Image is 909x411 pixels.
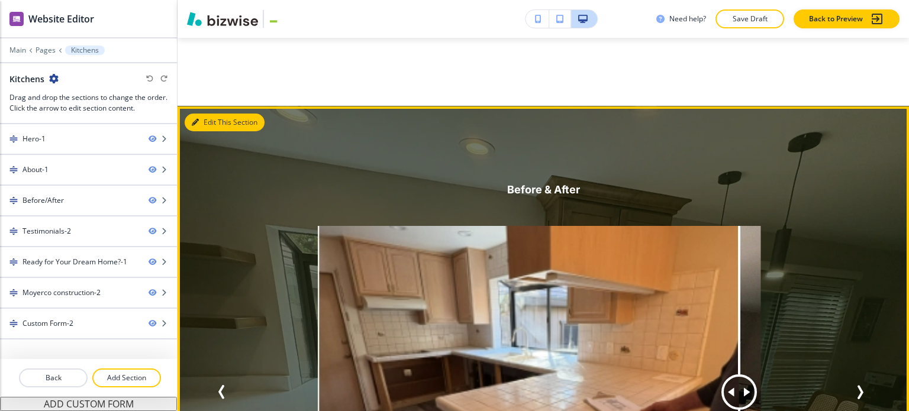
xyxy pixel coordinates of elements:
[269,14,301,24] img: Your Logo
[22,226,71,237] div: Testimonials-2
[22,287,101,298] div: Moyerco construction-2
[731,14,769,24] p: Save Draft
[9,258,18,266] img: Drag
[94,373,160,383] p: Add Section
[20,373,86,383] p: Back
[22,164,49,175] div: About-1
[211,379,238,405] button: Previous Slide
[507,183,580,196] strong: Before & After
[9,289,18,297] img: Drag
[22,134,46,144] div: Hero-1
[71,46,99,54] p: Kitchens
[9,166,18,174] img: Drag
[9,227,18,235] img: Drag
[36,46,56,54] button: Pages
[187,12,258,26] img: Bizwise Logo
[92,368,161,387] button: Add Section
[9,12,24,26] img: editor icon
[28,12,94,26] h2: Website Editor
[185,114,265,131] button: Edit This Section
[794,9,900,28] button: Back to Preview
[9,46,26,54] button: Main
[849,379,876,405] button: Next Slide
[9,73,44,85] h2: Kitchens
[715,9,784,28] button: Save Draft
[22,318,73,329] div: Custom Form-2
[9,319,18,328] img: Drag
[669,14,706,24] h3: Need help?
[9,135,18,143] img: Drag
[22,195,64,206] div: Before/After
[65,46,105,55] button: Kitchens
[22,257,127,267] div: Ready for Your Dream Home?-1
[9,196,18,205] img: Drag
[809,14,863,24] p: Back to Preview
[19,368,88,387] button: Back
[9,92,167,114] h3: Drag and drop the sections to change the order. Click the arrow to edit section content.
